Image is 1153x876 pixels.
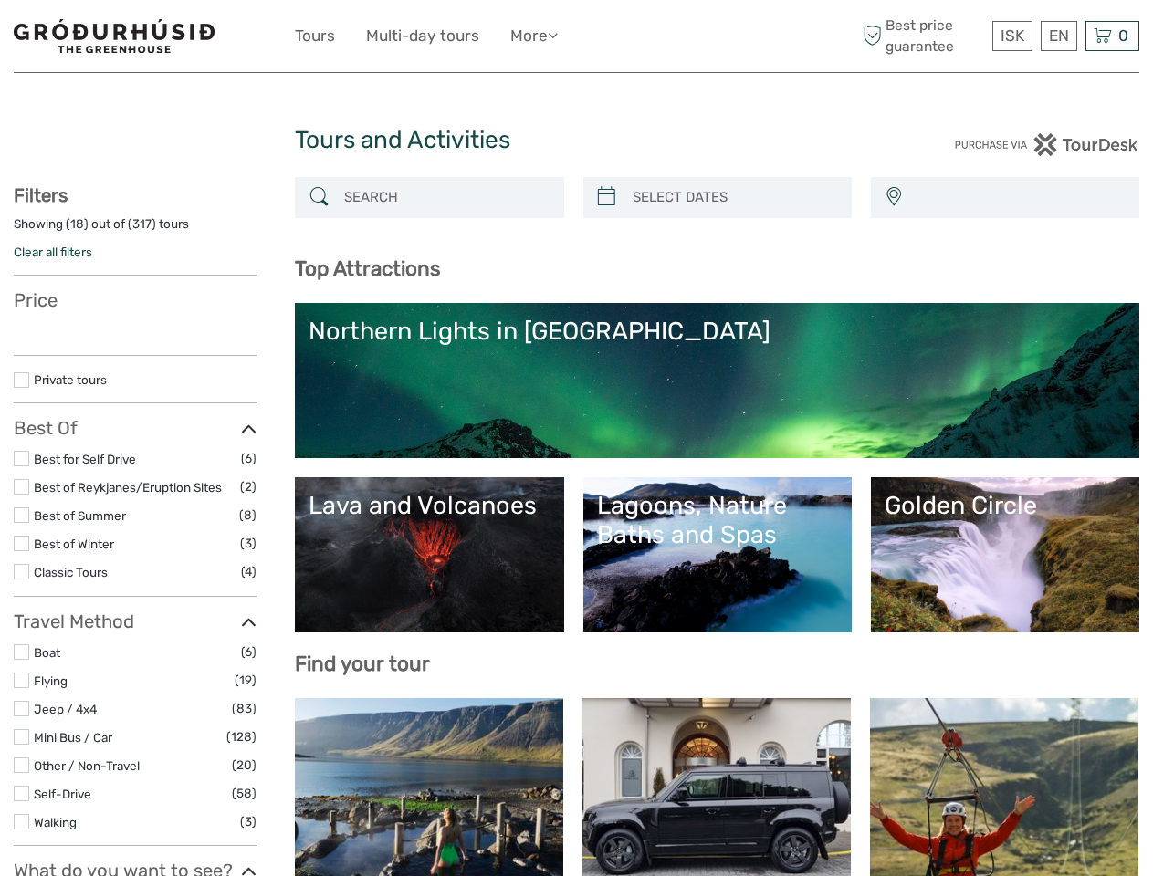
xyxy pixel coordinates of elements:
[34,730,112,745] a: Mini Bus / Car
[34,372,107,387] a: Private tours
[295,126,858,155] h1: Tours and Activities
[34,565,108,579] a: Classic Tours
[34,815,77,829] a: Walking
[885,491,1126,619] a: Golden Circle
[14,289,257,311] h3: Price
[14,19,215,53] img: 1578-341a38b5-ce05-4595-9f3d-b8aa3718a0b3_logo_small.jpg
[885,491,1126,520] div: Golden Circle
[241,448,257,469] span: (6)
[510,23,558,49] a: More
[366,23,479,49] a: Multi-day tours
[132,215,152,233] label: 317
[597,491,838,619] a: Lagoons, Nature Baths and Spas
[295,256,440,281] b: Top Attractions
[1116,26,1131,45] span: 0
[625,182,843,214] input: SELECT DATES
[232,698,257,719] span: (83)
[309,491,550,619] a: Lava and Volcanoes
[309,317,1126,444] a: Northern Lights in [GEOGRAPHIC_DATA]
[954,133,1139,156] img: PurchaseViaTourDesk.png
[34,508,126,523] a: Best of Summer
[34,452,136,466] a: Best for Self Drive
[232,783,257,804] span: (58)
[34,480,222,495] a: Best of Reykjanes/Eruption Sites
[34,787,91,801] a: Self-Drive
[34,702,97,716] a: Jeep / 4x4
[14,610,257,632] h3: Travel Method
[232,755,257,776] span: (20)
[241,561,257,582] span: (4)
[295,652,430,676] b: Find your tour
[14,245,92,259] a: Clear all filters
[14,215,257,244] div: Showing ( ) out of ( ) tours
[14,184,68,206] strong: Filters
[34,673,68,688] a: Flying
[337,182,554,214] input: SEARCH
[309,317,1126,346] div: Northern Lights in [GEOGRAPHIC_DATA]
[295,23,335,49] a: Tours
[226,726,257,747] span: (128)
[1041,21,1077,51] div: EN
[235,670,257,691] span: (19)
[14,417,257,439] h3: Best Of
[597,491,838,550] div: Lagoons, Nature Baths and Spas
[34,537,114,551] a: Best of Winter
[240,476,257,497] span: (2)
[240,533,257,554] span: (3)
[239,505,257,526] span: (8)
[34,758,140,773] a: Other / Non-Travel
[1001,26,1024,45] span: ISK
[240,811,257,832] span: (3)
[241,641,257,662] span: (6)
[309,491,550,520] div: Lava and Volcanoes
[34,645,60,660] a: Boat
[858,16,988,56] span: Best price guarantee
[70,215,84,233] label: 18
